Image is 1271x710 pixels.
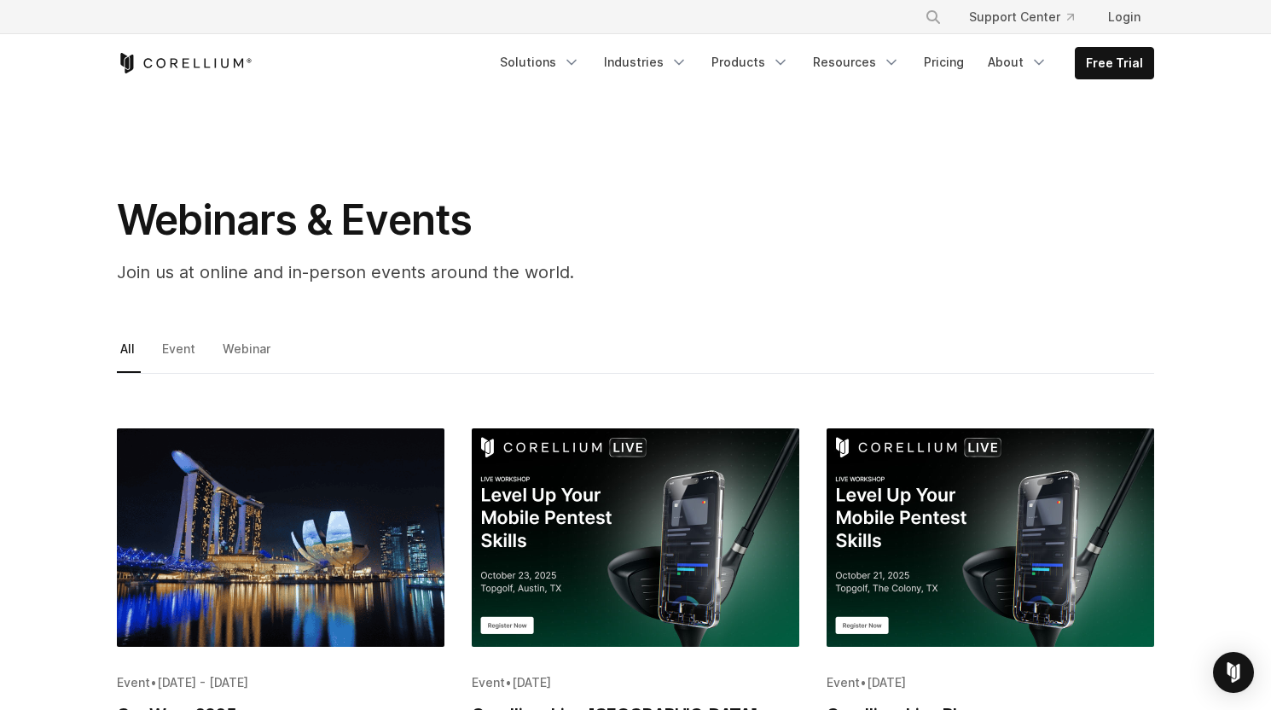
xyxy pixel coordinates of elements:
div: Navigation Menu [904,2,1154,32]
span: Event [117,675,150,690]
a: Solutions [490,47,590,78]
a: All [117,337,141,373]
img: GovWare 2025 [117,428,444,647]
img: Corellium Live Plano TX: Level Up Your Mobile Pentest Skills [827,428,1154,647]
a: Support Center [955,2,1088,32]
a: Pricing [914,47,974,78]
span: Event [472,675,505,690]
p: Join us at online and in-person events around the world. [117,259,799,285]
a: Login [1094,2,1154,32]
a: About [978,47,1058,78]
div: • [117,674,444,691]
a: Corellium Home [117,53,252,73]
span: [DATE] - [DATE] [157,675,248,690]
span: Event [827,675,860,690]
div: Open Intercom Messenger [1213,652,1254,693]
div: Navigation Menu [490,47,1154,79]
div: • [472,674,799,691]
span: [DATE] [512,675,551,690]
a: Free Trial [1076,48,1153,79]
h1: Webinars & Events [117,195,799,246]
div: • [827,674,1154,691]
a: Products [701,47,799,78]
a: Event [159,337,201,373]
a: Industries [594,47,698,78]
a: Webinar [219,337,276,373]
button: Search [918,2,949,32]
span: [DATE] [867,675,906,690]
img: Corellium Live Austin TX: Level Up Your Mobile Pentest Skills [472,428,799,647]
a: Resources [803,47,910,78]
